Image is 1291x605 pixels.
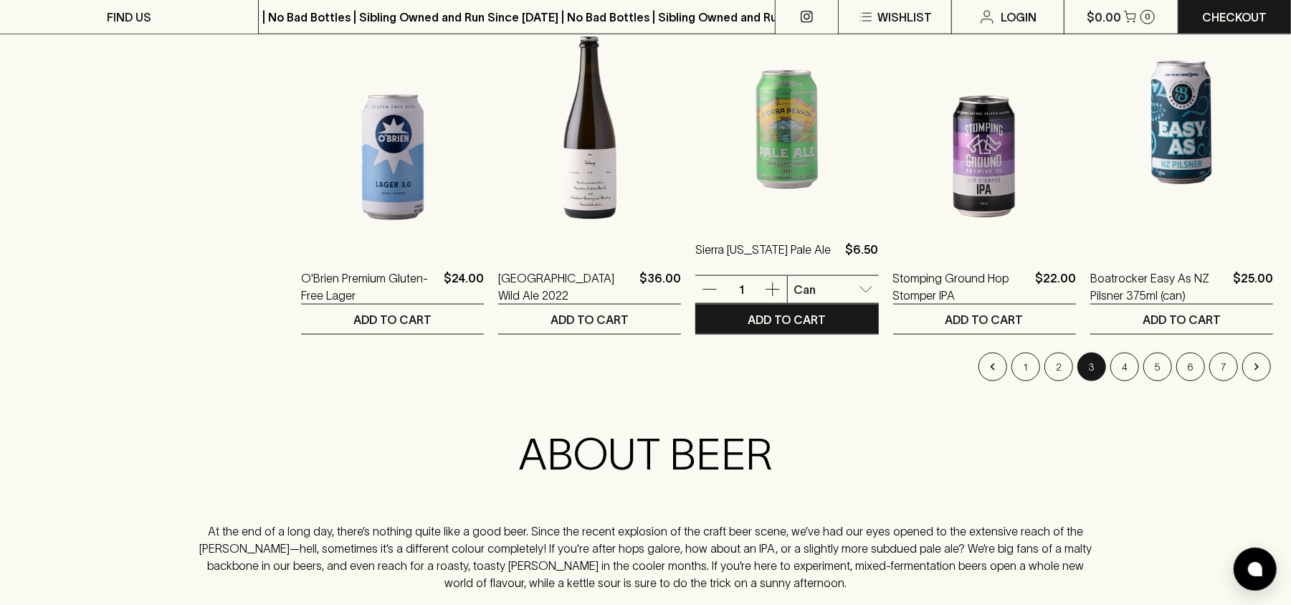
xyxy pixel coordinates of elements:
img: bubble-icon [1248,562,1262,576]
p: $0.00 [1087,9,1121,26]
button: Go to page 2 [1044,353,1073,381]
button: ADD TO CART [893,305,1076,334]
a: Sierra [US_STATE] Pale Ale [695,241,831,275]
p: $6.50 [846,241,879,275]
p: $24.00 [444,270,484,304]
a: Boatrocker Easy As NZ Pilsner 375ml (can) [1090,270,1227,304]
button: ADD TO CART [498,305,681,334]
button: ADD TO CART [301,305,484,334]
p: ADD TO CART [551,311,629,328]
h2: ABOUT BEER [194,429,1097,480]
button: Go to page 1 [1011,353,1040,381]
p: Wishlist [877,9,932,26]
p: FIND US [107,9,151,26]
button: ADD TO CART [1090,305,1273,334]
p: ADD TO CART [353,311,432,328]
button: Go to previous page [978,353,1007,381]
p: ADD TO CART [748,311,826,328]
button: Go to page 6 [1176,353,1205,381]
button: Go to page 4 [1110,353,1139,381]
a: [GEOGRAPHIC_DATA] Wild Ale 2022 [498,270,634,304]
a: O'Brien Premium Gluten-Free Lager [301,270,438,304]
button: Go to page 5 [1143,353,1172,381]
p: Login [1001,9,1037,26]
button: ADD TO CART [695,305,878,334]
p: $25.00 [1233,270,1273,304]
button: Go to next page [1242,353,1271,381]
div: Can [788,275,878,304]
p: 0 [1145,13,1151,21]
p: ADD TO CART [1143,311,1221,328]
p: $22.00 [1035,270,1076,304]
nav: pagination navigation [301,353,1273,381]
p: At the end of a long day, there’s nothing quite like a good beer. Since the recent explosion of t... [194,523,1097,592]
p: 1 [724,282,758,297]
a: Stomping Ground Hop Stomper IPA [893,270,1029,304]
button: page 3 [1077,353,1106,381]
p: $36.00 [639,270,681,304]
p: ADD TO CART [945,311,1024,328]
p: Checkout [1202,9,1267,26]
button: Go to page 7 [1209,353,1238,381]
p: Can [794,281,816,298]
